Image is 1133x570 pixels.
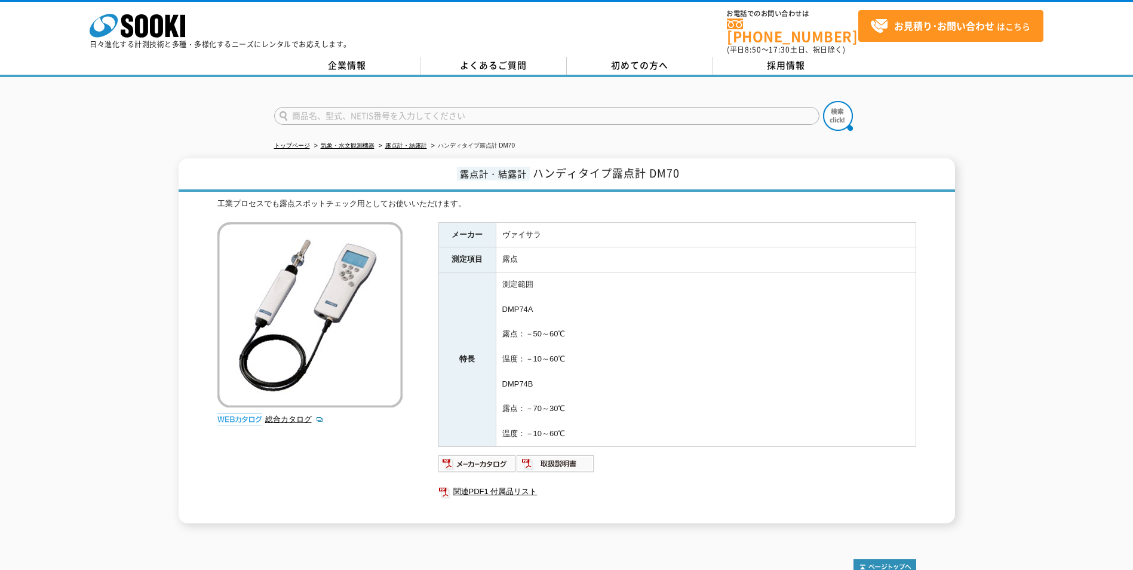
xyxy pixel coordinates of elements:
[438,484,916,499] a: 関連PDF1 付属品リスト
[438,272,496,446] th: 特長
[823,101,853,131] img: btn_search.png
[217,222,403,407] img: ハンディタイプ露点計 DM70
[496,247,916,272] td: 露点
[438,247,496,272] th: 測定項目
[457,167,530,180] span: 露点計・結露計
[713,57,859,75] a: 採用情報
[90,41,351,48] p: 日々進化する計測技術と多種・多様化するニーズにレンタルでお応えします。
[217,413,262,425] img: webカタログ
[438,462,517,471] a: メーカーカタログ
[438,454,517,473] img: メーカーカタログ
[429,140,515,152] li: ハンディタイプ露点計 DM70
[321,142,374,149] a: 気象・水文観測機器
[438,222,496,247] th: メーカー
[274,57,420,75] a: 企業情報
[533,165,680,181] span: ハンディタイプ露点計 DM70
[517,454,595,473] img: 取扱説明書
[894,19,994,33] strong: お見積り･お問い合わせ
[858,10,1043,42] a: お見積り･お問い合わせはこちら
[217,198,916,210] div: 工業プロセスでも露点スポットチェック用としてお使いいただけます。
[274,107,819,125] input: 商品名、型式、NETIS番号を入力してください
[385,142,427,149] a: 露点計・結露計
[727,19,858,43] a: [PHONE_NUMBER]
[727,10,858,17] span: お電話でのお問い合わせは
[274,142,310,149] a: トップページ
[567,57,713,75] a: 初めての方へ
[745,44,762,55] span: 8:50
[727,44,845,55] span: (平日 ～ 土日、祝日除く)
[611,59,668,72] span: 初めての方へ
[870,17,1030,35] span: はこちら
[769,44,790,55] span: 17:30
[496,222,916,247] td: ヴァイサラ
[265,415,324,424] a: 総合カタログ
[496,272,916,446] td: 測定範囲 DMP74A 露点：－50～60℃ 温度：－10～60℃ DMP74B 露点：－70～30℃ 温度：－10～60℃
[517,462,595,471] a: 取扱説明書
[420,57,567,75] a: よくあるご質問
